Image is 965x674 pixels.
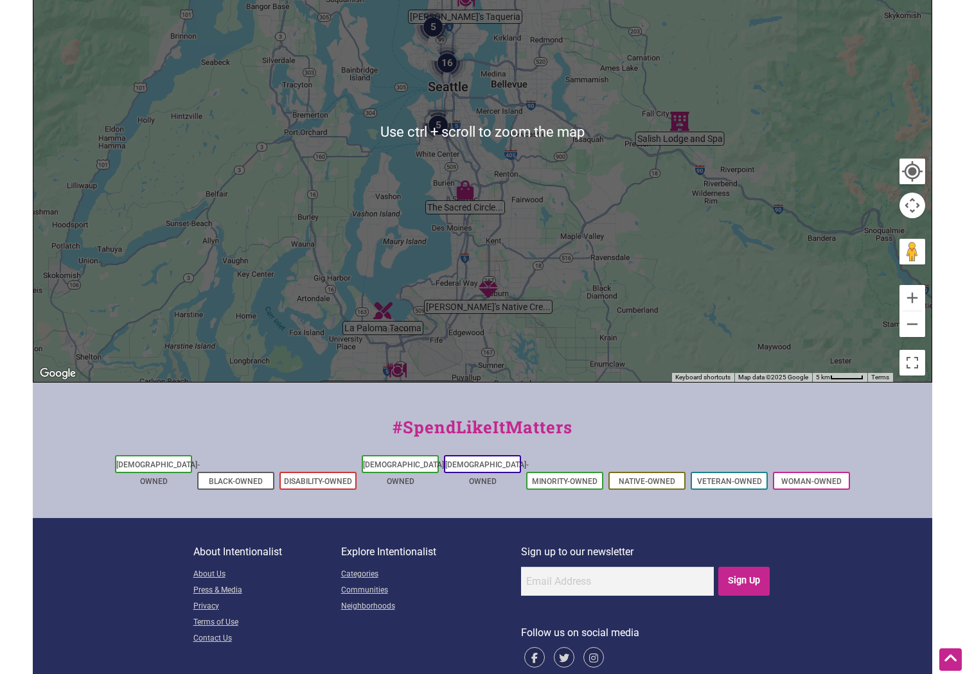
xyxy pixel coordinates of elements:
[521,567,714,596] input: Email Address
[37,365,79,382] img: Google
[428,44,466,82] div: 16
[209,477,263,486] a: Black-Owned
[521,625,772,641] p: Follow us on social media
[479,280,498,299] div: Nita's Native Creations
[363,460,447,486] a: [DEMOGRAPHIC_DATA]-Owned
[898,349,926,377] button: Toggle fullscreen view
[899,159,925,184] button: Your Location
[697,477,762,486] a: Veteran-Owned
[939,648,962,671] div: Scroll Back to Top
[116,460,200,486] a: [DEMOGRAPHIC_DATA]-Owned
[899,285,925,311] button: Zoom in
[670,112,689,131] div: Salish Lodge and Spa
[456,180,475,200] div: The Sacred Circle Gift Shop
[193,615,341,631] a: Terms of Use
[193,631,341,647] a: Contact Us
[193,567,341,583] a: About Us
[193,583,341,599] a: Press & Media
[532,477,598,486] a: Minority-Owned
[419,106,457,144] div: 5
[899,311,925,337] button: Zoom out
[33,415,932,453] div: #SpendLikeItMatters
[284,477,352,486] a: Disability-Owned
[738,374,808,381] span: Map data ©2025 Google
[193,544,341,560] p: About Intentionalist
[675,373,730,382] button: Keyboard shortcuts
[445,460,529,486] a: [DEMOGRAPHIC_DATA]-Owned
[37,365,79,382] a: Open this area in Google Maps (opens a new window)
[414,8,452,46] div: 5
[521,544,772,560] p: Sign up to our newsletter
[718,567,770,596] input: Sign Up
[373,301,393,320] div: La Paloma Tacoma
[781,477,842,486] a: Woman-Owned
[341,583,521,599] a: Communities
[816,374,830,381] span: 5 km
[619,477,675,486] a: Native-Owned
[899,193,925,218] button: Map camera controls
[871,374,889,381] a: Terms (opens in new tab)
[812,373,867,382] button: Map Scale: 5 km per 48 pixels
[193,599,341,615] a: Privacy
[341,567,521,583] a: Categories
[341,544,521,560] p: Explore Intentionalist
[341,599,521,615] a: Neighborhoods
[387,361,407,380] div: Tibbitts @ Fern Hill
[899,239,925,264] button: Drag Pegman onto the map to open Street View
